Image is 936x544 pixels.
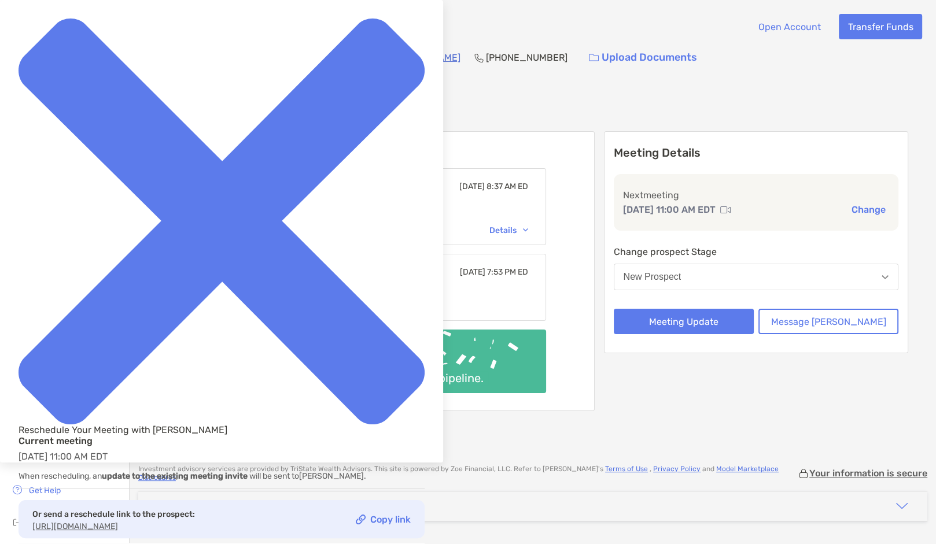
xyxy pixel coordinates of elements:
b: update to the existing meeting invite [102,471,248,481]
p: Or send a reschedule link to the prospect: [32,507,195,521]
div: [DATE] 11:00 AM EDT [19,435,425,489]
img: close modal icon [19,18,425,424]
p: When rescheduling, an will be sent to [PERSON_NAME] . [19,469,425,483]
h4: Current meeting [19,435,425,446]
img: Copy link icon [356,515,366,524]
a: Copy link [356,515,411,524]
div: Reschedule Your Meeting with [PERSON_NAME] [19,424,425,435]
